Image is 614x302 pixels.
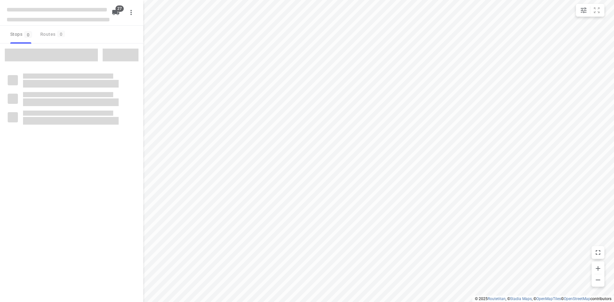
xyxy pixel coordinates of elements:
a: OpenStreetMap [564,297,590,301]
div: small contained button group [576,4,604,17]
a: OpenMapTiles [536,297,561,301]
a: Stadia Maps [510,297,532,301]
li: © 2025 , © , © © contributors [475,297,611,301]
a: Routetitan [488,297,506,301]
button: Map settings [577,4,590,17]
